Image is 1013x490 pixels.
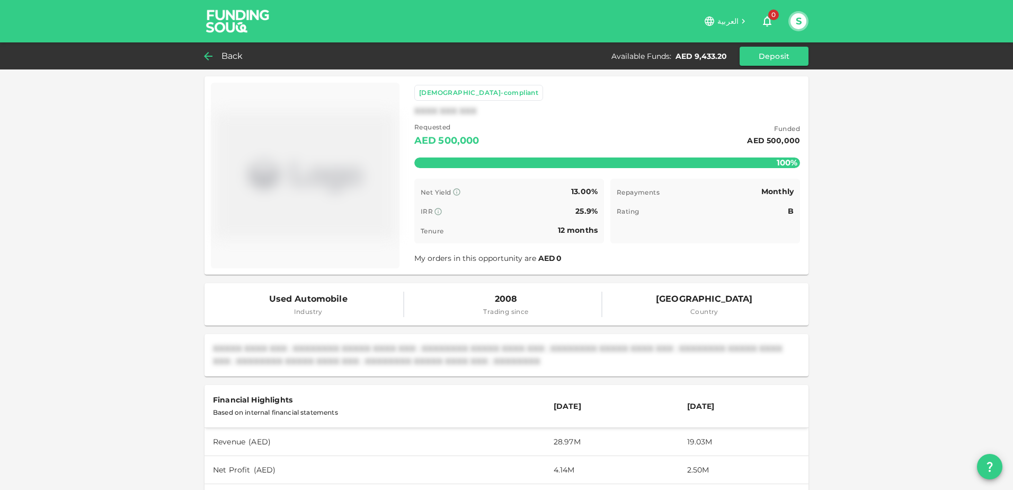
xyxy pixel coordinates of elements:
span: Requested [414,122,479,133]
span: 12 months [558,225,598,235]
span: 0 [768,10,779,20]
span: Country [656,307,753,317]
span: Funded [747,124,800,134]
span: ( AED ) [248,437,271,447]
span: Back [221,49,243,64]
span: ( AED ) [254,465,276,475]
img: Marketplace Logo [215,87,395,264]
span: Repayments [617,188,660,196]
div: Financial Highlights [213,393,537,406]
th: [DATE] [679,385,808,428]
span: Net Yield [421,188,451,196]
span: B [788,206,794,216]
span: Monthly [761,187,794,196]
span: Rating [617,207,639,215]
span: [GEOGRAPHIC_DATA] [656,292,753,307]
span: IRR [421,207,433,215]
span: Revenue [213,437,245,447]
span: 0 [556,253,562,263]
button: question [977,454,1002,479]
span: Used Automobile [269,292,348,307]
td: 19.03M [679,427,808,456]
span: Tenure [421,227,443,235]
td: 28.97M [545,427,679,456]
span: AED [538,253,555,263]
button: Deposit [740,47,808,66]
span: Trading since [483,307,528,317]
button: 0 [757,11,778,32]
div: XXXX XXX XXX [414,105,477,118]
span: 2008 [483,292,528,307]
div: [DEMOGRAPHIC_DATA]-compliant [419,87,538,98]
td: 2.50M [679,456,808,484]
span: Industry [269,307,348,317]
td: 4.14M [545,456,679,484]
div: Based on internal financial statements [213,406,537,419]
span: 13.00% [571,187,598,196]
th: [DATE] [545,385,679,428]
div: XXXXX XXXX XXX : XXXXXXXX XXXXX XXXX XXX : XXXXXXXX XXXXX XXXX XXX : XXXXXXXX XXXXX XXXX XXX : XX... [213,343,800,368]
span: Net Profit [213,465,251,475]
div: AED 9,433.20 [676,51,727,62]
span: 25.9% [575,206,598,216]
button: S [790,13,806,29]
div: Available Funds : [611,51,671,62]
span: العربية [717,16,739,26]
span: My orders in this opportunity are [414,253,563,263]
